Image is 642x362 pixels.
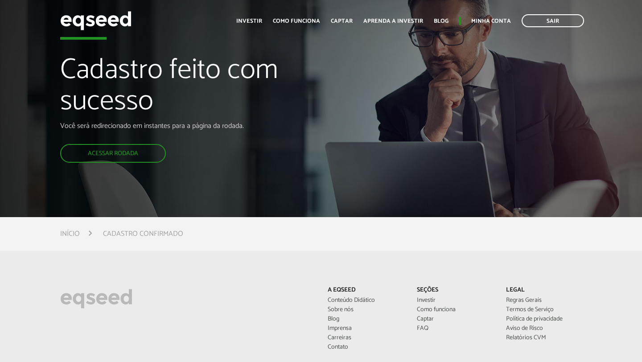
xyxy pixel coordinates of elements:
a: Início [60,230,80,238]
a: Como funciona [273,18,320,24]
a: Termos de Serviço [506,307,582,313]
p: Legal [506,287,582,294]
a: Como funciona [417,307,493,313]
a: Sair [522,14,584,27]
p: Você será redirecionado em instantes para a página da rodada. [60,122,368,130]
a: Contato [328,344,403,350]
p: Seções [417,287,493,294]
a: Aprenda a investir [363,18,423,24]
a: Sobre nós [328,307,403,313]
p: A EqSeed [328,287,403,294]
a: Investir [417,297,493,304]
a: Minha conta [471,18,511,24]
a: Relatórios CVM [506,335,582,341]
img: EqSeed [60,9,132,33]
a: Captar [417,316,493,322]
li: Cadastro confirmado [103,228,183,240]
a: Conteúdo Didático [328,297,403,304]
a: FAQ [417,325,493,332]
img: EqSeed Logo [60,287,132,311]
a: Aviso de Risco [506,325,582,332]
a: Acessar rodada [60,144,166,163]
h1: Cadastro feito com sucesso [60,55,368,122]
a: Captar [331,18,353,24]
a: Blog [328,316,403,322]
a: Carreiras [328,335,403,341]
a: Investir [236,18,262,24]
a: Política de privacidade [506,316,582,322]
a: Regras Gerais [506,297,582,304]
a: Blog [434,18,449,24]
a: Imprensa [328,325,403,332]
